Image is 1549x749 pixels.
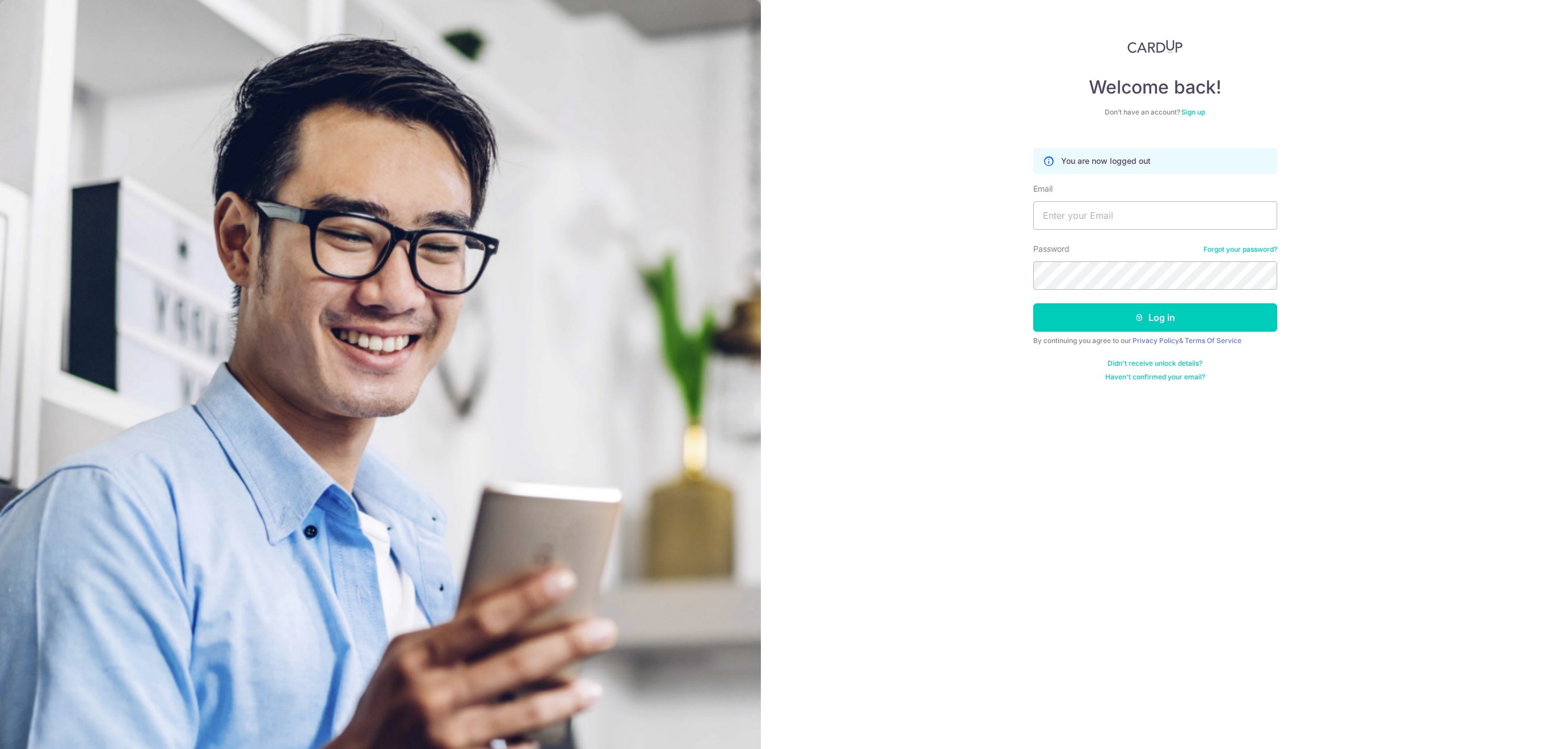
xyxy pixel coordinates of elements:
button: Log in [1033,303,1277,332]
p: You are now logged out [1061,155,1151,167]
a: Forgot your password? [1203,245,1277,254]
a: Sign up [1181,108,1205,116]
a: Didn't receive unlock details? [1108,359,1202,368]
div: Don’t have an account? [1033,108,1277,117]
a: Haven't confirmed your email? [1105,373,1205,382]
a: Privacy Policy [1133,336,1179,345]
label: Password [1033,243,1070,255]
img: CardUp Logo [1127,40,1183,53]
h4: Welcome back! [1033,76,1277,99]
a: Terms Of Service [1185,336,1241,345]
input: Enter your Email [1033,201,1277,230]
div: By continuing you agree to our & [1033,336,1277,345]
label: Email [1033,183,1053,194]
